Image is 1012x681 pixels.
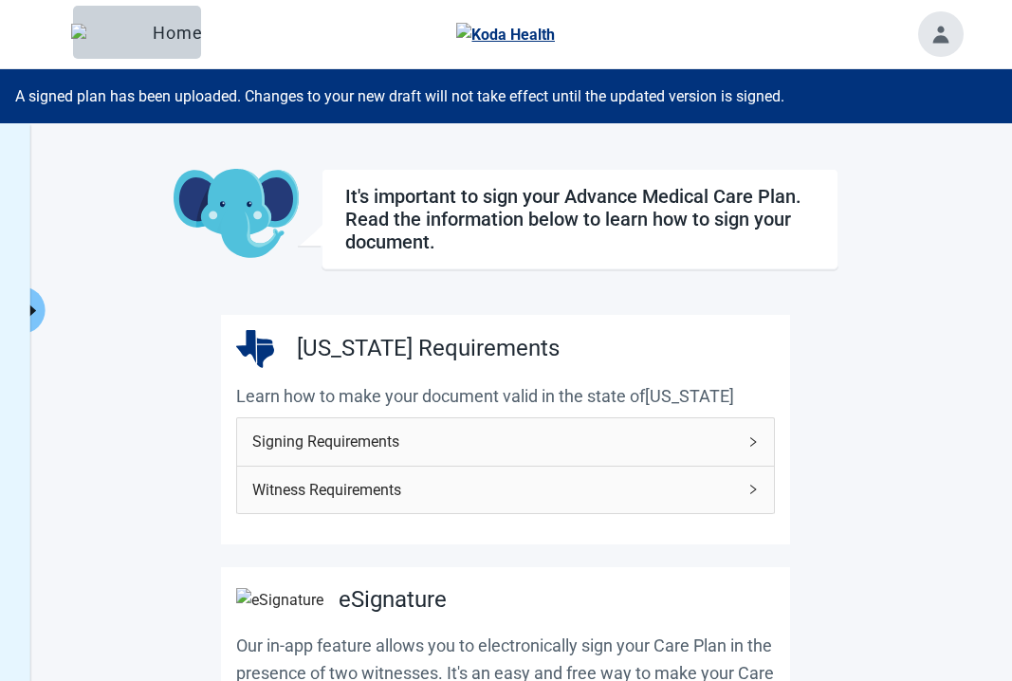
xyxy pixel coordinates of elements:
button: ElephantHome [73,6,201,59]
h1: It's important to sign your Advance Medical Care Plan. Read the information below to learn how to... [345,185,815,253]
button: Toggle account menu [918,11,964,57]
span: right [747,484,759,495]
img: eSignature [236,588,323,612]
h2: eSignature [339,582,447,618]
h2: [US_STATE] Requirements [297,331,560,367]
button: Expand menu [22,286,46,334]
div: Home [88,23,186,42]
span: right [747,436,759,448]
img: Texas [236,330,274,368]
span: Witness Requirements [252,478,736,502]
img: Koda Elephant [174,169,298,260]
span: caret-right [24,302,42,320]
img: Koda Health [456,23,555,46]
p: Learn how to make your document valid in the state of [US_STATE] [236,383,775,410]
span: Signing Requirements [252,430,736,453]
img: Elephant [71,24,145,41]
div: Witness Requirements [237,467,774,513]
div: Signing Requirements [237,418,774,465]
